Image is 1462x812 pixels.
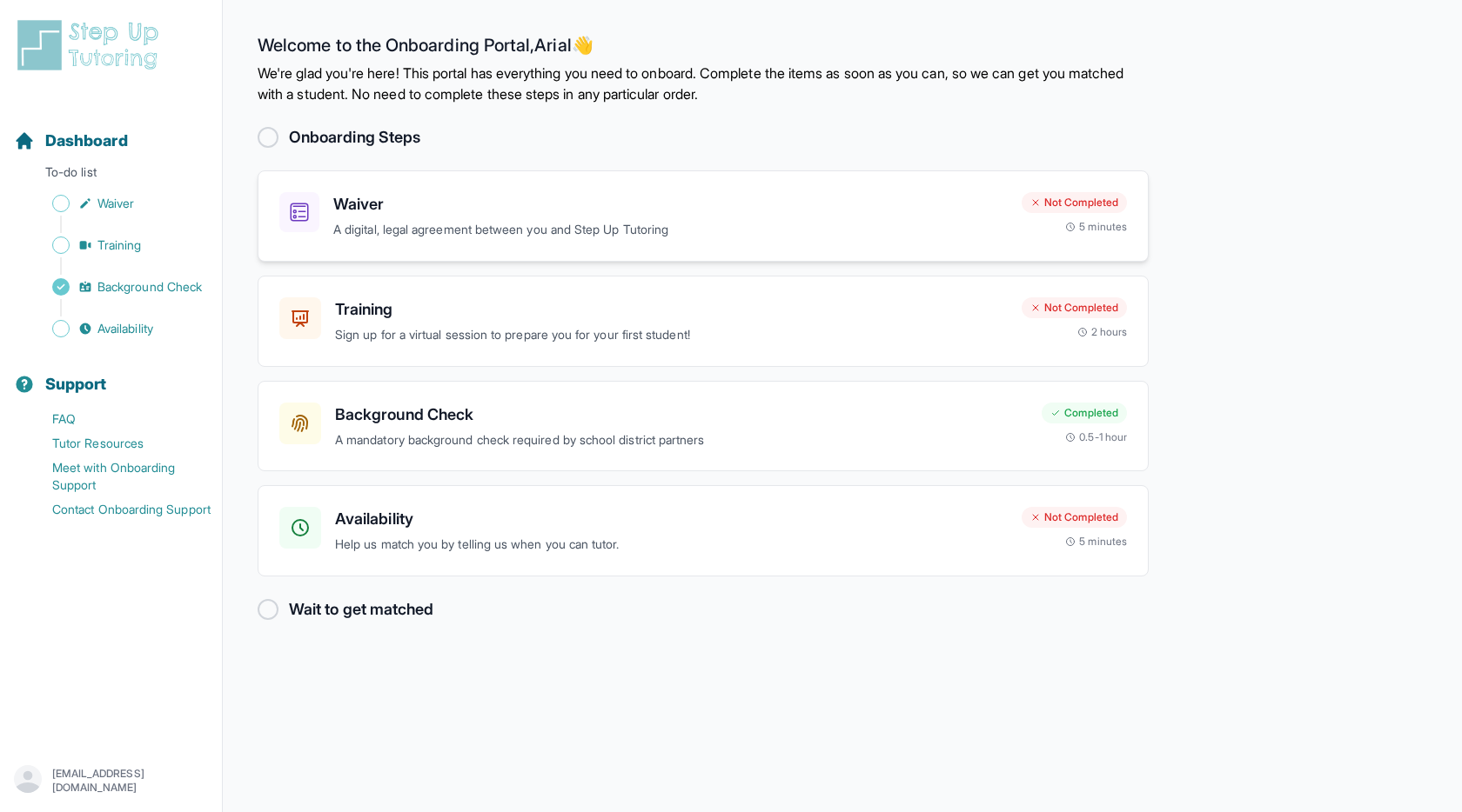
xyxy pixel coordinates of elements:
[1077,325,1128,339] div: 2 hours
[333,192,1008,216] h3: Waiver
[335,507,1008,531] h3: Availability
[335,535,1008,555] p: Help us match you by telling us when you can tutor.
[14,191,222,216] a: Waiver
[335,297,1008,322] h3: Training
[14,129,128,153] a: Dashboard
[1022,297,1127,318] div: Not Completed
[45,129,128,153] span: Dashboard
[1022,192,1127,213] div: Not Completed
[14,456,222,497] a: Meet with Onboarding Support
[335,430,1028,450] p: A mandatory background check required by school district partners
[258,35,1149,63] h2: Welcome to the Onboarding Portal, Arial 👋
[14,316,222,341] a: Availability
[1065,220,1127,234] div: 5 minutes
[1065,430,1127,444] div: 0.5-1 hour
[7,344,215,403] button: Support
[52,767,208,795] p: [EMAIL_ADDRESS][DOMAIN_NAME]
[258,170,1149,262] a: WaiverA digital, legal agreement between you and Step Up TutoringNot Completed5 minutes
[7,163,215,188] p: To-do list
[289,597,433,622] h2: Wait to get matched
[97,195,134,212] span: Waiver
[97,320,153,337] span: Availability
[14,17,169,73] img: logo
[1042,403,1127,423] div: Completed
[97,278,202,296] span: Background Check
[1022,507,1127,528] div: Not Completed
[333,220,1008,240] p: A digital, legal agreement between you and Step Up Tutoring
[258,63,1149,104] p: We're glad you're here! This portal has everything you need to onboard. Complete the items as soo...
[14,497,222,522] a: Contact Onboarding Support
[14,431,222,456] a: Tutor Resources
[14,407,222,431] a: FAQ
[1065,535,1127,549] div: 5 minutes
[335,403,1028,427] h3: Background Check
[14,233,222,257] a: Training
[289,125,420,150] h2: Onboarding Steps
[258,381,1149,472] a: Background CheckA mandatory background check required by school district partnersCompleted0.5-1 hour
[14,765,208,796] button: [EMAIL_ADDRESS][DOMAIN_NAME]
[258,276,1149,367] a: TrainingSign up for a virtual session to prepare you for your first student!Not Completed2 hours
[97,236,142,254] span: Training
[7,101,215,160] button: Dashboard
[14,275,222,299] a: Background Check
[335,325,1008,345] p: Sign up for a virtual session to prepare you for your first student!
[258,485,1149,576] a: AvailabilityHelp us match you by telling us when you can tutor.Not Completed5 minutes
[45,372,107,396] span: Support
